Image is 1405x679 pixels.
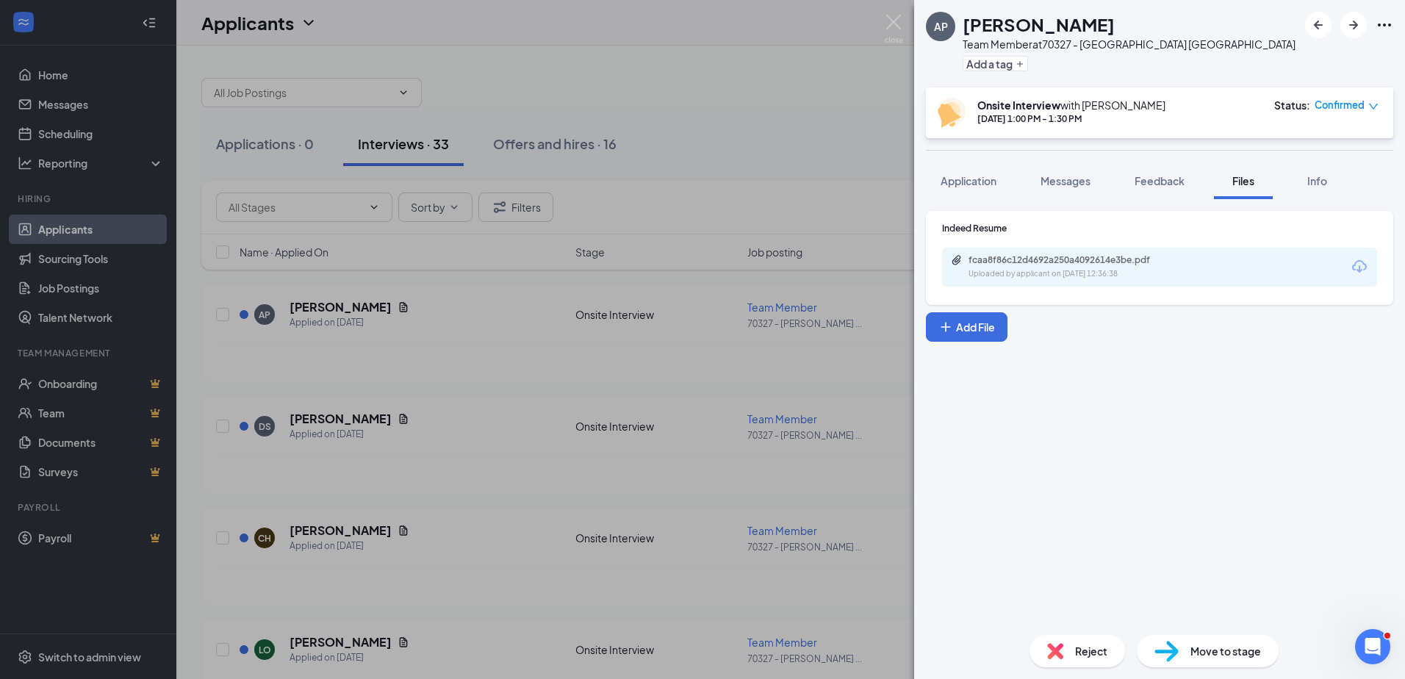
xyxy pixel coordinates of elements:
[938,320,953,334] svg: Plus
[1355,629,1390,664] iframe: Intercom live chat
[977,98,1165,112] div: with [PERSON_NAME]
[942,222,1377,234] div: Indeed Resume
[1016,60,1024,68] svg: Plus
[1345,16,1362,34] svg: ArrowRight
[963,37,1296,51] div: Team Member at 70327 - [GEOGRAPHIC_DATA] [GEOGRAPHIC_DATA]
[1232,174,1254,187] span: Files
[1041,174,1090,187] span: Messages
[969,268,1189,280] div: Uploaded by applicant on [DATE] 12:36:38
[1135,174,1185,187] span: Feedback
[1351,258,1368,276] svg: Download
[934,19,948,34] div: AP
[977,112,1165,125] div: [DATE] 1:00 PM - 1:30 PM
[1315,98,1365,112] span: Confirmed
[1376,16,1393,34] svg: Ellipses
[1075,643,1107,659] span: Reject
[926,312,1007,342] button: Add FilePlus
[1309,16,1327,34] svg: ArrowLeftNew
[969,254,1174,266] div: fcaa8f86c12d4692a250a4092614e3be.pdf
[1190,643,1261,659] span: Move to stage
[963,56,1028,71] button: PlusAdd a tag
[1368,101,1379,112] span: down
[951,254,963,266] svg: Paperclip
[963,12,1115,37] h1: [PERSON_NAME]
[1274,98,1310,112] div: Status :
[941,174,996,187] span: Application
[951,254,1189,280] a: Paperclipfcaa8f86c12d4692a250a4092614e3be.pdfUploaded by applicant on [DATE] 12:36:38
[1340,12,1367,38] button: ArrowRight
[1307,174,1327,187] span: Info
[977,98,1060,112] b: Onsite Interview
[1305,12,1332,38] button: ArrowLeftNew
